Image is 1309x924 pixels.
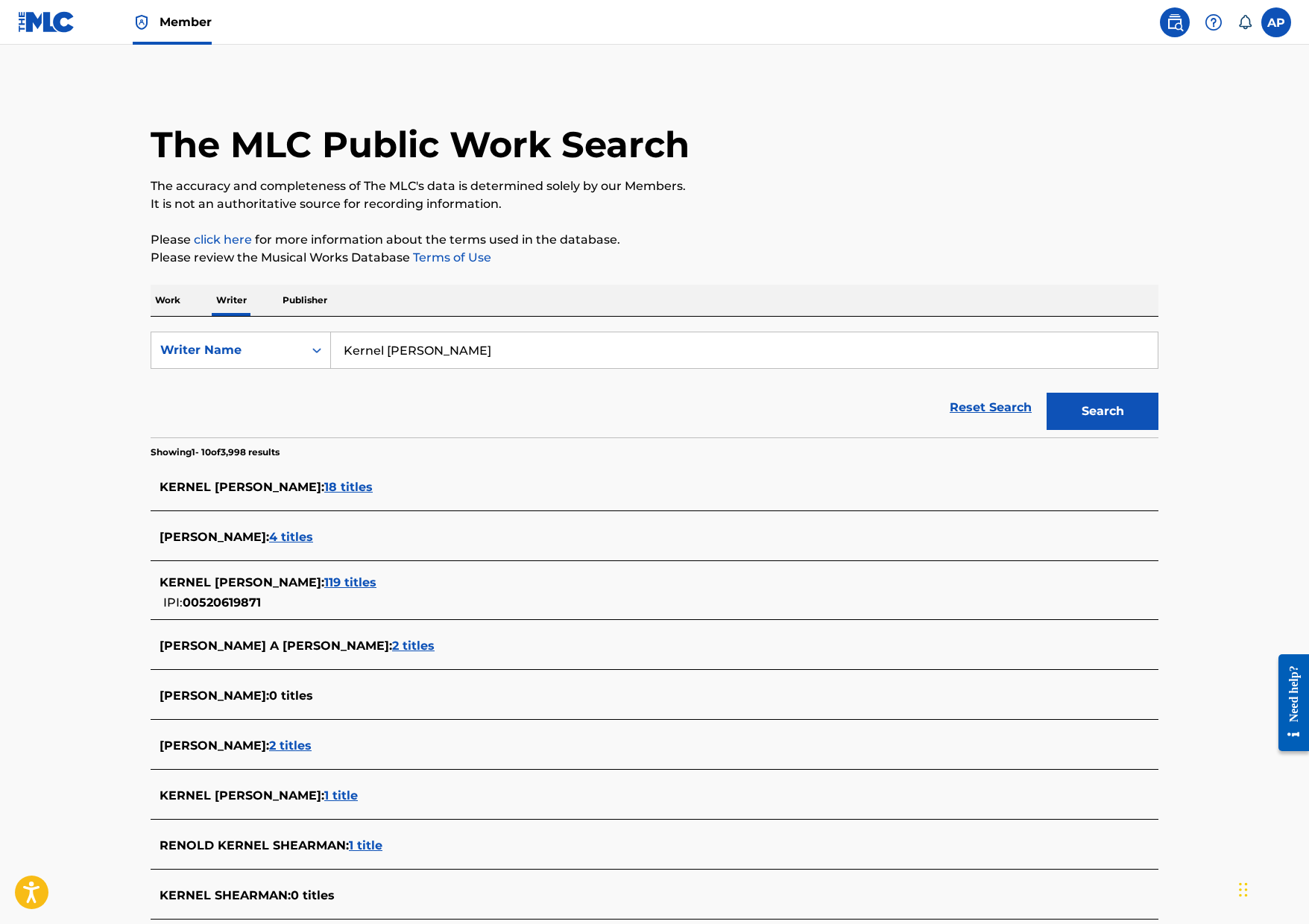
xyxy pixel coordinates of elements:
p: Please review the Musical Works Database [151,249,1158,267]
a: Public Search [1160,7,1190,37]
h1: The MLC Public Work Search [151,122,690,167]
span: [PERSON_NAME] A [PERSON_NAME] : [160,639,392,653]
img: search [1166,13,1184,31]
iframe: Chat Widget [1234,852,1309,924]
span: KERNEL [PERSON_NAME] : [160,575,324,589]
span: 2 titles [269,738,312,753]
p: Please for more information about the terms used in the database. [151,231,1158,249]
span: IPI: [163,595,183,610]
div: Notifications [1237,15,1252,30]
span: KERNEL [PERSON_NAME] : [160,788,324,803]
span: RENOLD KERNEL SHEARMAN : [160,838,349,852]
span: 119 titles [324,575,376,589]
p: Work [151,285,185,316]
div: Help [1199,7,1228,37]
iframe: Resource Center [1267,643,1309,763]
span: 18 titles [324,480,373,494]
p: It is not an authoritative source for recording information. [151,195,1158,213]
img: Top Rightsholder [133,13,151,31]
img: MLC Logo [18,11,75,33]
div: Drag [1239,867,1248,912]
span: [PERSON_NAME] : [160,689,269,703]
p: Publisher [278,285,332,316]
span: 2 titles [392,639,435,653]
span: 1 title [324,788,358,803]
div: Writer Name [160,341,294,359]
span: 0 titles [291,888,335,902]
span: KERNEL SHEARMAN : [160,888,291,902]
img: help [1205,13,1223,31]
a: Reset Search [942,391,1039,424]
span: [PERSON_NAME] : [160,738,269,753]
a: click here [194,232,252,247]
p: Showing 1 - 10 of 3,998 results [151,446,280,459]
button: Search [1047,393,1158,430]
span: 4 titles [269,530,313,544]
span: [PERSON_NAME] : [160,530,269,544]
p: Writer [212,285,251,316]
span: 0 titles [269,689,313,703]
span: 1 title [349,838,382,852]
div: User Menu [1261,7,1291,37]
form: Search Form [151,332,1158,437]
span: 00520619871 [183,595,261,610]
a: Terms of Use [410,250,491,265]
p: The accuracy and completeness of The MLC's data is determined solely by our Members. [151,177,1158,195]
span: Member [160,13,212,31]
span: KERNEL [PERSON_NAME] : [160,480,324,494]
